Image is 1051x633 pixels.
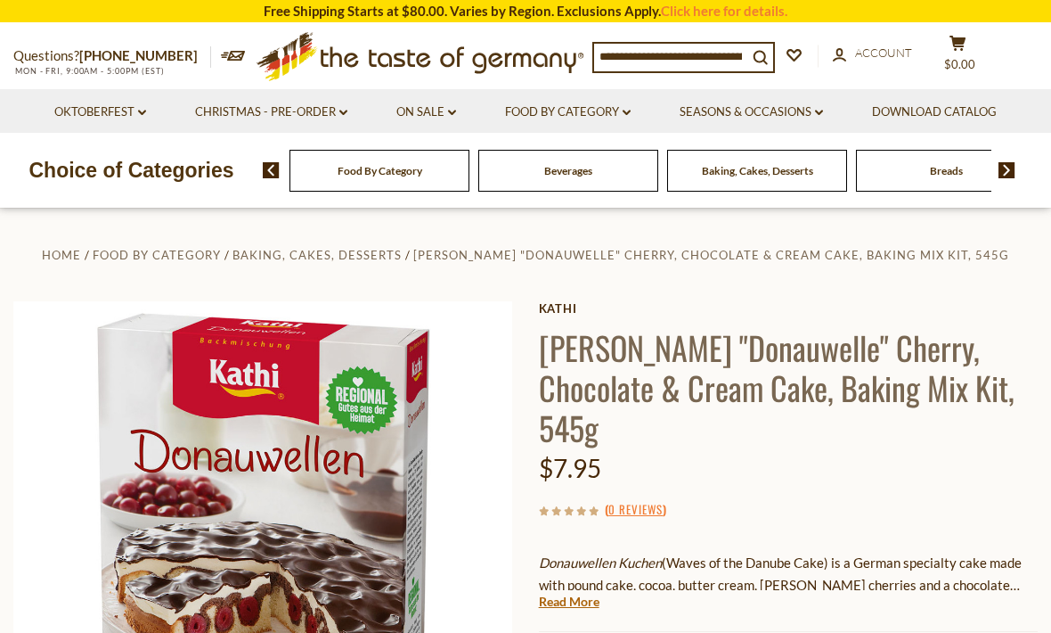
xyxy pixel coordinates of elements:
[539,593,599,611] a: Read More
[944,57,975,71] span: $0.00
[605,500,666,518] span: ( )
[608,500,663,520] a: 0 Reviews
[54,103,146,122] a: Oktoberfest
[872,103,997,122] a: Download Catalog
[413,248,1009,262] a: [PERSON_NAME] "Donauwelle" Cherry, Chocolate & Cream Cake, Baking Mix Kit, 545g
[539,301,1038,316] a: Kathi
[661,3,787,19] a: Click here for details.
[544,164,592,177] a: Beverages
[855,45,912,60] span: Account
[93,248,221,262] a: Food By Category
[931,35,984,79] button: $0.00
[539,552,1038,596] p: (Waves of the Danube Cake) is a German specialty cake made with pound cake, cocoa, butter cream, ...
[833,44,912,63] a: Account
[79,47,198,63] a: [PHONE_NUMBER]
[680,103,823,122] a: Seasons & Occasions
[195,103,347,122] a: Christmas - PRE-ORDER
[396,103,456,122] a: On Sale
[702,164,813,177] a: Baking, Cakes, Desserts
[263,162,280,178] img: previous arrow
[232,248,402,262] a: Baking, Cakes, Desserts
[13,66,165,76] span: MON - FRI, 9:00AM - 5:00PM (EST)
[930,164,963,177] a: Breads
[539,555,662,571] em: Donauwellen Kuchen
[539,327,1038,448] h1: [PERSON_NAME] "Donauwelle" Cherry, Chocolate & Cream Cake, Baking Mix Kit, 545g
[338,164,422,177] a: Food By Category
[13,45,211,68] p: Questions?
[42,248,81,262] a: Home
[539,453,601,483] span: $7.95
[505,103,631,122] a: Food By Category
[998,162,1015,178] img: next arrow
